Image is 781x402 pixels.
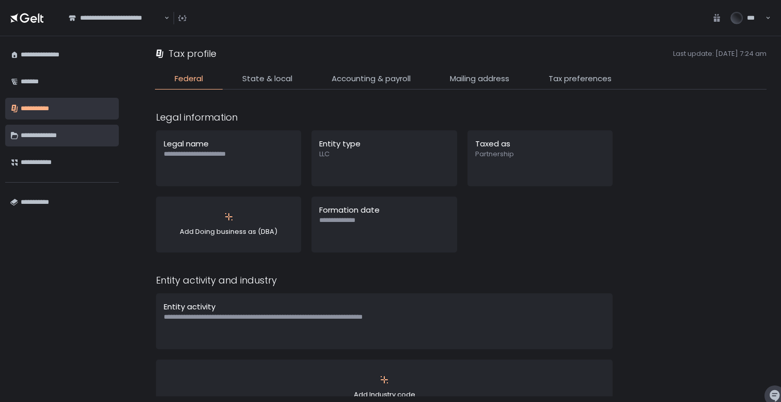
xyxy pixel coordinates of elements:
[164,138,209,149] span: Legal name
[332,73,411,85] span: Accounting & payroll
[62,7,169,29] div: Search for option
[475,138,510,149] span: Taxed as
[175,73,203,85] span: Federal
[549,73,612,85] span: Tax preferences
[168,47,216,61] h1: Tax profile
[242,73,292,85] span: State & local
[467,130,613,186] button: Taxed asPartnership
[475,150,605,159] span: Partnership
[156,110,613,124] div: Legal information
[156,197,301,252] button: Add Doing business as (DBA)
[156,273,613,287] div: Entity activity and industry
[164,204,293,245] div: Add Doing business as (DBA)
[164,301,215,312] span: Entity activity
[221,49,767,58] span: Last update: [DATE] 7:24 am
[450,73,509,85] span: Mailing address
[311,130,457,186] button: Entity typeLLC
[319,204,380,215] span: Formation date
[319,138,361,149] span: Entity type
[319,150,449,159] span: LLC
